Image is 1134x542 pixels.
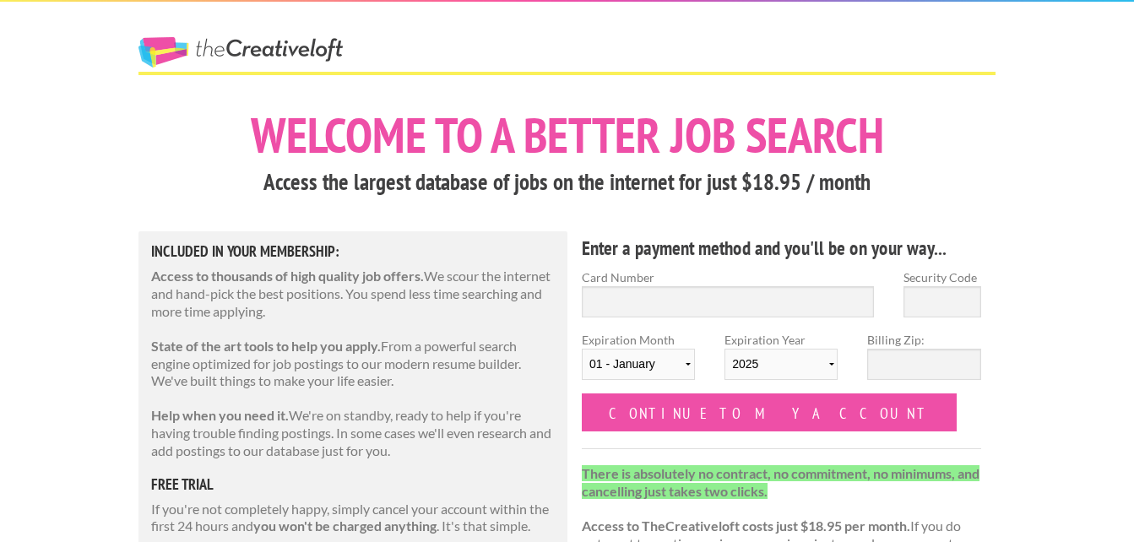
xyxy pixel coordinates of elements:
[582,518,910,534] strong: Access to TheCreativeloft costs just $18.95 per month.
[151,407,555,459] p: We're on standby, ready to help if you're having trouble finding postings. In some cases we'll ev...
[151,477,555,492] h5: free trial
[867,331,980,349] label: Billing Zip:
[151,268,555,320] p: We scour the internet and hand-pick the best positions. You spend less time searching and more ti...
[151,338,381,354] strong: State of the art tools to help you apply.
[138,37,343,68] a: The Creative Loft
[724,349,838,380] select: Expiration Year
[582,235,981,262] h4: Enter a payment method and you'll be on your way...
[151,244,555,259] h5: Included in Your Membership:
[253,518,437,534] strong: you won't be charged anything
[582,331,695,393] label: Expiration Month
[151,501,555,536] p: If you're not completely happy, simply cancel your account within the first 24 hours and . It's t...
[151,407,289,423] strong: Help when you need it.
[151,338,555,390] p: From a powerful search engine optimized for job postings to our modern resume builder. We've buil...
[903,268,981,286] label: Security Code
[724,331,838,393] label: Expiration Year
[138,111,996,160] h1: Welcome to a better job search
[138,166,996,198] h3: Access the largest database of jobs on the internet for just $18.95 / month
[582,465,979,499] strong: There is absolutely no contract, no commitment, no minimums, and cancelling just takes two clicks.
[151,268,424,284] strong: Access to thousands of high quality job offers.
[582,393,957,431] input: Continue to my account
[582,349,695,380] select: Expiration Month
[582,268,874,286] label: Card Number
